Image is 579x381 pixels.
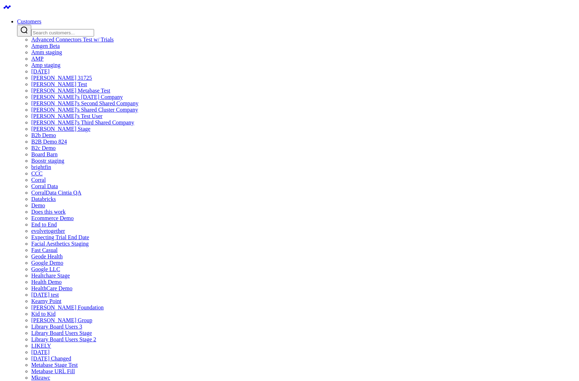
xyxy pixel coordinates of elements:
[31,311,55,317] a: Kid to Kid
[31,209,66,215] a: Does this work
[31,151,58,157] a: Board Barn
[31,75,92,81] a: [PERSON_NAME] 31725
[31,253,62,259] a: Geode Health
[31,68,50,74] a: [DATE]
[31,247,58,253] a: Fast Casual
[31,177,46,183] a: Corral
[31,368,75,374] a: Metabase URL Fill
[31,113,103,119] a: [PERSON_NAME]'s Test User
[31,196,56,202] a: Databricks
[31,170,43,177] a: CCC
[31,336,96,342] a: Library Board Users Stage 2
[31,260,63,266] a: Google Demo
[31,298,61,304] a: Kearny Point
[31,222,57,228] a: End to End
[31,349,50,355] a: [DATE]
[31,375,50,381] a: Mkrawc
[31,273,70,279] a: Healtchare Stage
[31,304,104,310] a: [PERSON_NAME] Foundation
[31,234,89,240] a: Expecting Trial End Date
[31,158,64,164] a: Boostr staging
[31,330,92,336] a: Library Board Users Stage
[31,132,56,138] a: B2b Demo
[31,43,60,49] a: Amgen Beta
[31,88,110,94] a: [PERSON_NAME] Metabase Test
[31,343,51,349] a: LIKELY
[31,145,56,151] a: B2c Demo
[31,119,134,125] a: [PERSON_NAME]'s Third Shared Company
[31,190,81,196] a: CorralData Cintia QA
[17,18,41,24] a: Customers
[31,56,44,62] a: AMP
[31,285,72,291] a: HealthCare Demo
[31,324,82,330] a: Library Board Users 3
[31,62,60,68] a: Amp staging
[31,29,94,37] input: Search customers input
[31,49,62,55] a: Amm staging
[31,266,60,272] a: Google LLC
[31,355,71,362] a: [DATE] Changed
[31,202,45,208] a: Demo
[31,228,65,234] a: evolvetogether
[31,139,67,145] a: B2B Demo 824
[31,126,91,132] a: [PERSON_NAME] Stage
[31,292,59,298] a: [DATE] test
[31,164,51,170] a: brightfin
[17,25,31,37] button: Search customers button
[31,37,114,43] a: Advanced Connectors Test w/ Trials
[31,317,92,323] a: [PERSON_NAME] Group
[31,94,123,100] a: [PERSON_NAME]'s [DATE] Company
[31,100,138,106] a: [PERSON_NAME]'s Second Shared Company
[31,183,58,189] a: Corral Data
[31,215,74,221] a: Ecommerce Demo
[31,241,89,247] a: Facial Aesthetics Staging
[31,279,62,285] a: Health Demo
[31,81,87,87] a: [PERSON_NAME] Test
[31,107,138,113] a: [PERSON_NAME]'s Shared Cluster Company
[31,362,78,368] a: Metabase Stage Test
